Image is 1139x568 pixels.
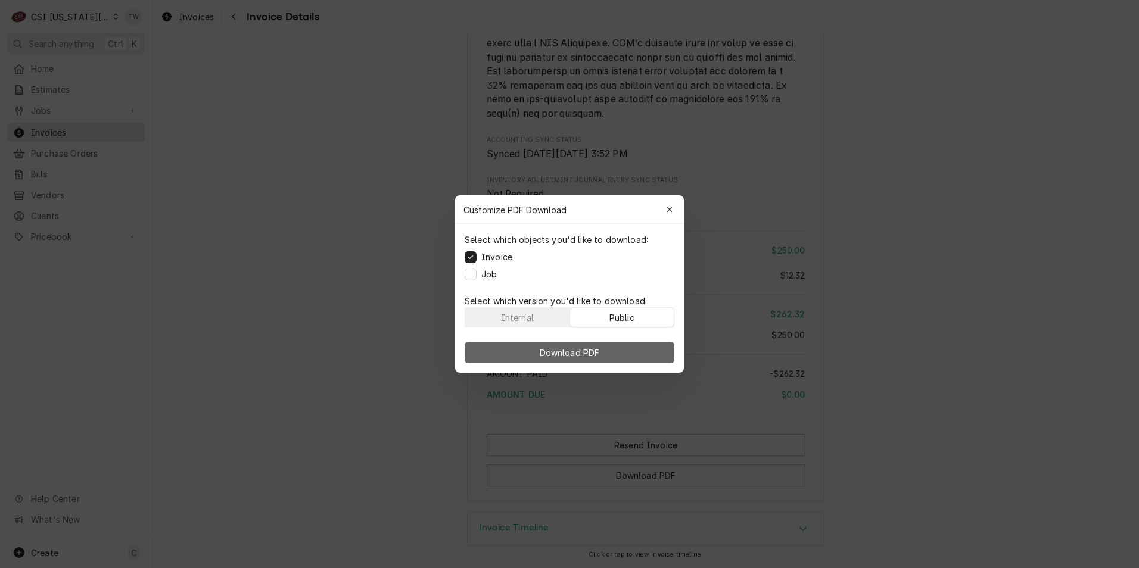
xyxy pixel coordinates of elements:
label: Invoice [481,251,512,263]
div: Internal [501,311,534,324]
div: Public [609,311,634,324]
button: Download PDF [465,342,674,363]
p: Select which objects you'd like to download: [465,233,648,246]
p: Select which version you'd like to download: [465,295,674,307]
span: Download PDF [537,347,602,359]
label: Job [481,268,497,280]
div: Customize PDF Download [455,195,684,224]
